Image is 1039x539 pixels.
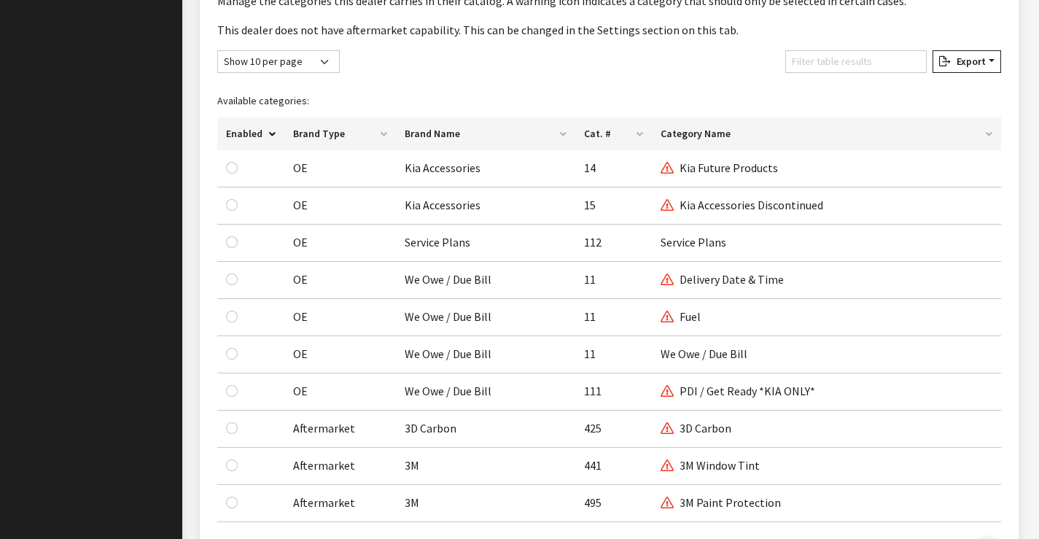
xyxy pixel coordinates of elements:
[284,225,396,262] td: OE
[226,311,238,322] input: Enable Category
[575,187,652,225] td: 15
[933,50,1001,73] button: Export
[661,272,784,287] span: Delivery Date & Time
[396,150,575,187] td: Kia Accessories
[284,485,396,522] td: Aftermarket
[661,495,781,510] span: 3M Paint Protection
[661,421,731,435] span: 3D Carbon
[396,187,575,225] td: Kia Accessories
[226,348,238,360] input: Enable Category
[396,485,575,522] td: 3M
[661,235,726,249] span: Service Plans
[661,460,674,472] i: This category only for certain dealers.
[785,50,927,73] input: Filter table results
[575,485,652,522] td: 495
[661,160,778,175] span: Kia Future Products
[226,236,238,248] input: Enable Category
[217,21,1001,39] p: This dealer does not have aftermarket capability. This can be changed in the Settings section on ...
[661,200,674,212] i: This category only for certain dealers.
[661,458,760,473] span: 3M Window Tint
[661,311,674,323] i: This category only for certain dealers.
[575,299,652,336] td: 11
[661,309,701,324] span: Fuel
[284,117,396,150] th: Brand Type: activate to sort column ascending
[396,299,575,336] td: We Owe / Due Bill
[284,411,396,448] td: Aftermarket
[284,448,396,485] td: Aftermarket
[226,422,238,434] input: Enable Category
[284,150,396,187] td: OE
[652,117,1001,150] th: Category Name: activate to sort column ascending
[284,262,396,299] td: OE
[575,448,652,485] td: 441
[396,373,575,411] td: We Owe / Due Bill
[226,199,238,211] input: Enable Category
[226,497,238,508] input: Enable Category
[217,85,1001,117] caption: Available categories:
[661,384,815,398] span: PDI / Get Ready *KIA ONLY*
[396,262,575,299] td: We Owe / Due Bill
[226,162,238,174] input: Enable Category
[661,346,747,361] span: We Owe / Due Bill
[284,299,396,336] td: OE
[661,386,674,398] i: This category only for certain dealers.
[217,117,284,150] th: Enabled: activate to sort column descending
[575,150,652,187] td: 14
[396,336,575,373] td: We Owe / Due Bill
[661,497,674,509] i: This category only for certain dealers.
[396,225,575,262] td: Service Plans
[575,336,652,373] td: 11
[284,336,396,373] td: OE
[661,423,674,435] i: This category only for certain dealers.
[575,117,652,150] th: Cat. #: activate to sort column ascending
[226,385,238,397] input: Enable Category
[575,373,652,411] td: 111
[284,373,396,411] td: OE
[661,274,674,286] i: This category only for certain dealers.
[575,225,652,262] td: 112
[661,163,674,174] i: This category only for certain dealers.
[284,187,396,225] td: OE
[226,274,238,285] input: Enable Category
[661,198,823,212] span: Kia Accessories Discontinued
[396,117,575,150] th: Brand Name: activate to sort column ascending
[575,411,652,448] td: 425
[951,55,986,68] span: Export
[396,448,575,485] td: 3M
[575,262,652,299] td: 11
[226,459,238,471] input: Enable Category
[396,411,575,448] td: 3D Carbon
